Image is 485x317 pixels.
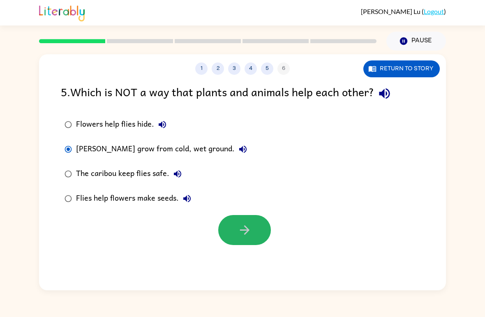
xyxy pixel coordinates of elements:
[361,7,446,15] div: ( )
[245,62,257,75] button: 4
[361,7,422,15] span: [PERSON_NAME] Lu
[235,141,251,157] button: [PERSON_NAME] grow from cold, wet ground.
[76,141,251,157] div: [PERSON_NAME] grow from cold, wet ground.
[386,32,446,51] button: Pause
[39,3,85,21] img: Literably
[76,166,186,182] div: The caribou keep flies safe.
[261,62,273,75] button: 5
[76,190,195,207] div: Flies help flowers make seeds.
[212,62,224,75] button: 2
[363,60,440,77] button: Return to story
[61,83,424,104] div: 5 . Which is NOT a way that plants and animals help each other?
[195,62,208,75] button: 1
[154,116,171,133] button: Flowers help flies hide.
[228,62,240,75] button: 3
[169,166,186,182] button: The caribou keep flies safe.
[76,116,171,133] div: Flowers help flies hide.
[424,7,444,15] a: Logout
[179,190,195,207] button: Flies help flowers make seeds.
